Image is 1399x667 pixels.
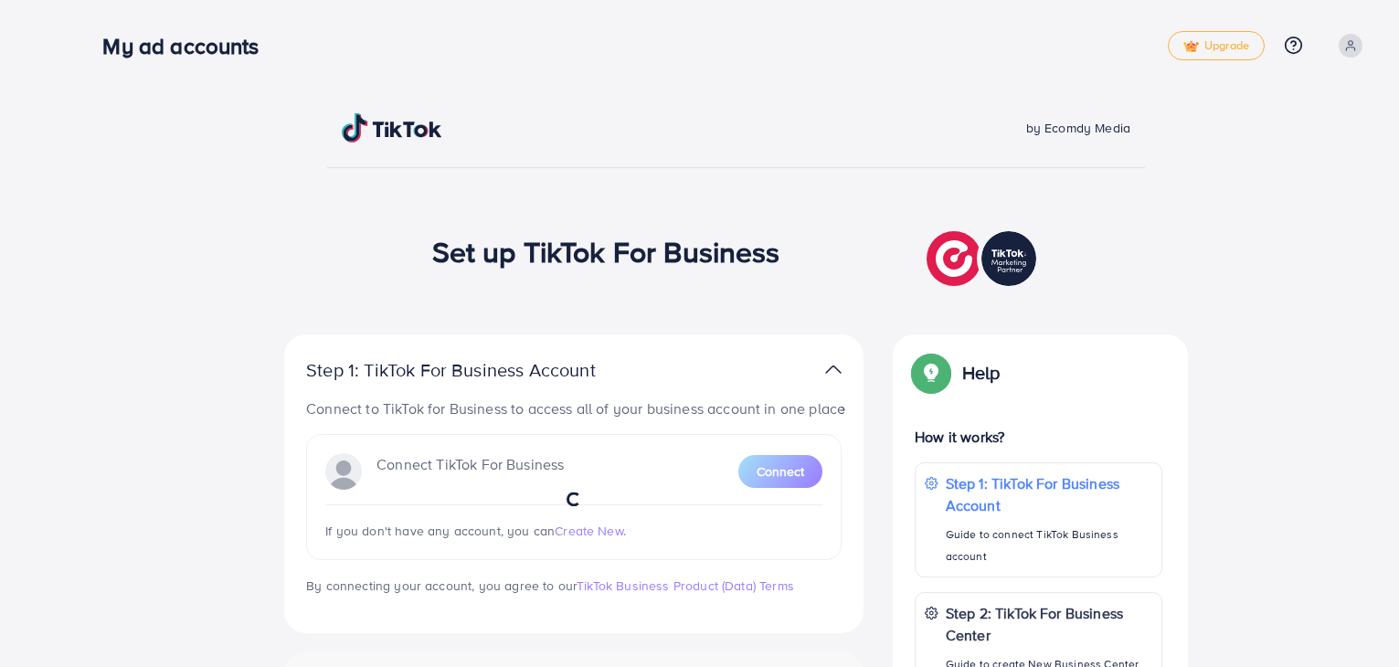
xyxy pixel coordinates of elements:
[1183,39,1249,53] span: Upgrade
[1183,40,1199,53] img: tick
[1168,31,1265,60] a: tickUpgrade
[342,113,442,143] img: TikTok
[962,362,1001,384] p: Help
[927,227,1041,291] img: TikTok partner
[102,33,273,59] h3: My ad accounts
[946,602,1152,646] p: Step 2: TikTok For Business Center
[946,472,1152,516] p: Step 1: TikTok For Business Account
[915,356,948,389] img: Popup guide
[915,426,1162,448] p: How it works?
[1026,119,1130,137] span: by Ecomdy Media
[306,359,653,381] p: Step 1: TikTok For Business Account
[825,356,842,383] img: TikTok partner
[946,524,1152,567] p: Guide to connect TikTok Business account
[432,234,780,269] h1: Set up TikTok For Business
